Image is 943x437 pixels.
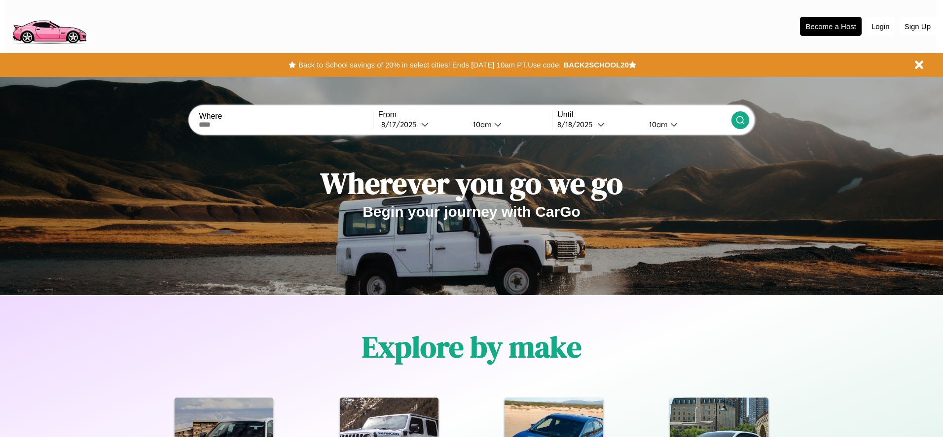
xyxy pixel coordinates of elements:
label: Where [199,112,372,121]
button: Become a Host [800,17,862,36]
button: Sign Up [900,17,936,35]
div: 10am [644,120,670,129]
b: BACK2SCHOOL20 [563,61,629,69]
button: 10am [465,119,552,130]
div: 8 / 18 / 2025 [557,120,597,129]
div: 8 / 17 / 2025 [381,120,421,129]
button: 10am [641,119,731,130]
h1: Explore by make [362,327,581,367]
button: Back to School savings of 20% in select cities! Ends [DATE] 10am PT.Use code: [296,58,563,72]
button: Login [867,17,895,35]
button: 8/17/2025 [378,119,465,130]
label: From [378,110,552,119]
div: 10am [468,120,494,129]
img: logo [7,5,91,46]
label: Until [557,110,731,119]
